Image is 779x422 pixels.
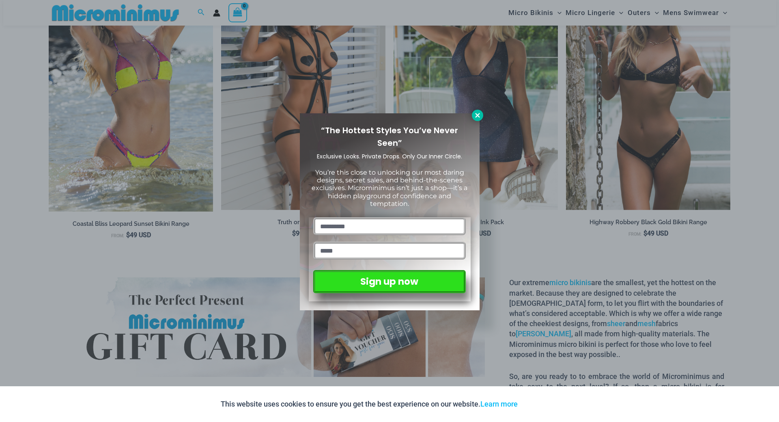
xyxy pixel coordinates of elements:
[221,398,518,410] p: This website uses cookies to ensure you get the best experience on our website.
[317,152,462,160] span: Exclusive Looks. Private Drops. Only Our Inner Circle.
[524,394,558,414] button: Accept
[312,169,467,208] span: You’re this close to unlocking our most daring designs, secret sales, and behind-the-scenes exclu...
[313,270,465,293] button: Sign up now
[472,110,483,121] button: Close
[480,400,518,408] a: Learn more
[321,125,458,149] span: “The Hottest Styles You’ve Never Seen”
